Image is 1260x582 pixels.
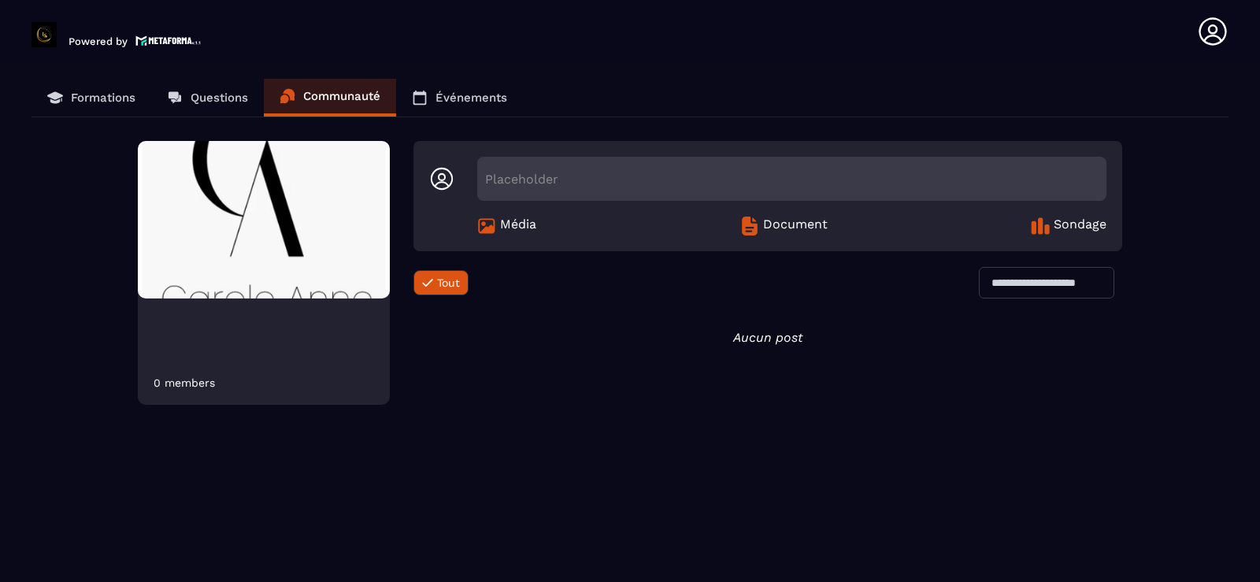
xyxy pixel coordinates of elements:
[303,89,380,103] p: Communauté
[154,376,215,389] div: 0 members
[396,79,523,117] a: Événements
[31,22,57,47] img: logo-branding
[31,79,151,117] a: Formations
[437,276,460,289] span: Tout
[500,217,536,235] span: Média
[69,35,128,47] p: Powered by
[264,79,396,117] a: Communauté
[733,330,802,345] i: Aucun post
[138,141,390,298] img: Community background
[477,157,1106,201] div: Placeholder
[1054,217,1106,235] span: Sondage
[191,91,248,105] p: Questions
[763,217,828,235] span: Document
[71,91,135,105] p: Formations
[151,79,264,117] a: Questions
[435,91,507,105] p: Événements
[135,34,202,47] img: logo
